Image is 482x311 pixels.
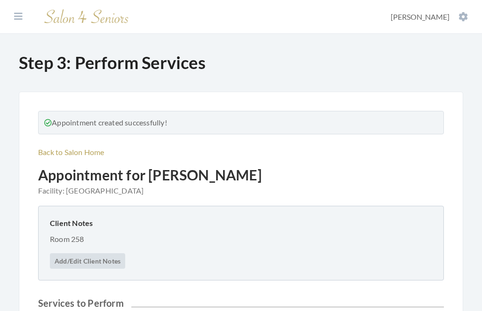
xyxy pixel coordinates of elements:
a: Add/Edit Client Notes [50,253,125,269]
span: Facility: [GEOGRAPHIC_DATA] [38,185,262,196]
label: Client Notes [50,218,432,229]
span: [PERSON_NAME] [391,12,450,21]
h2: Appointment for [PERSON_NAME] [38,166,262,202]
a: Back to Salon Home [38,148,104,156]
h2: Services to Perform [38,297,444,309]
button: [PERSON_NAME] [388,12,471,22]
h1: Step 3: Perform Services [19,53,463,73]
div: Appointment created successfully! [38,111,444,134]
img: Salon 4 Seniors [40,6,134,28]
p: Room 258 [50,233,432,246]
